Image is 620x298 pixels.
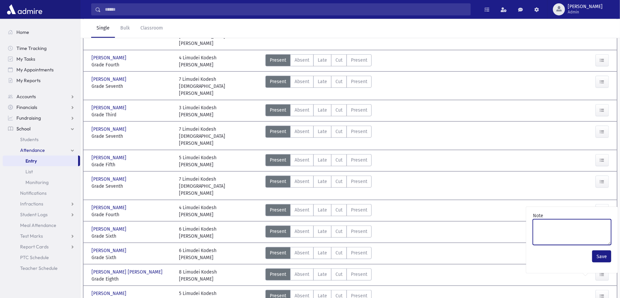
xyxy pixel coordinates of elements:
[179,104,217,118] div: 3 Limudei Kodesh [PERSON_NAME]
[91,104,128,111] span: [PERSON_NAME]
[3,166,80,177] a: List
[295,228,309,235] span: Absent
[265,226,372,240] div: AttTypes
[270,57,286,64] span: Present
[101,3,471,15] input: Search
[3,263,80,274] a: Teacher Schedule
[3,188,80,198] a: Notifications
[20,244,49,250] span: Report Cards
[20,233,43,239] span: Test Marks
[295,271,309,278] span: Absent
[351,178,367,185] span: Present
[592,250,611,262] button: Save
[295,128,309,135] span: Absent
[318,271,327,278] span: Late
[295,249,309,256] span: Absent
[270,249,286,256] span: Present
[3,27,80,38] a: Home
[91,111,172,118] span: Grade Third
[3,54,80,64] a: My Tasks
[351,107,367,114] span: Present
[91,204,128,211] span: [PERSON_NAME]
[270,206,286,214] span: Present
[20,136,39,142] span: Students
[91,290,128,297] span: [PERSON_NAME]
[318,78,327,85] span: Late
[179,204,217,218] div: 4 Limudei Kodesh [PERSON_NAME]
[91,254,172,261] span: Grade Sixth
[20,212,48,218] span: Student Logs
[3,43,80,54] a: Time Tracking
[20,265,58,271] span: Teacher Schedule
[20,190,47,196] span: Notifications
[318,206,327,214] span: Late
[3,123,80,134] a: School
[270,157,286,164] span: Present
[295,78,309,85] span: Absent
[265,247,372,261] div: AttTypes
[91,133,172,140] span: Grade Seventh
[3,220,80,231] a: Meal Attendance
[318,228,327,235] span: Late
[533,212,543,219] label: Note
[3,102,80,113] a: Financials
[265,104,372,118] div: AttTypes
[115,19,135,38] a: Bulk
[318,57,327,64] span: Late
[179,269,217,283] div: 8 Limudei Kodesh [PERSON_NAME]
[91,154,128,161] span: [PERSON_NAME]
[3,134,80,145] a: Students
[91,83,172,90] span: Grade Seventh
[91,61,172,68] span: Grade Fourth
[179,176,260,197] div: 7 Limudei Kodesh [DEMOGRAPHIC_DATA][PERSON_NAME]
[179,154,217,168] div: 5 Limudei Kodesh [PERSON_NAME]
[91,183,172,190] span: Grade Seventh
[295,107,309,114] span: Absent
[270,228,286,235] span: Present
[20,222,56,228] span: Meal Attendance
[3,252,80,263] a: PTC Schedule
[351,78,367,85] span: Present
[3,91,80,102] a: Accounts
[16,115,41,121] span: Fundraising
[91,233,172,240] span: Grade Sixth
[91,126,128,133] span: [PERSON_NAME]
[179,126,260,147] div: 7 Limudei Kodesh [DEMOGRAPHIC_DATA][PERSON_NAME]
[3,209,80,220] a: Student Logs
[3,177,80,188] a: Monitoring
[318,107,327,114] span: Late
[91,161,172,168] span: Grade Fifth
[3,145,80,156] a: Attendance
[265,269,372,283] div: AttTypes
[3,64,80,75] a: My Appointments
[91,226,128,233] span: [PERSON_NAME]
[335,57,343,64] span: Cut
[265,204,372,218] div: AttTypes
[179,247,217,261] div: 6 Limudei Kodesh [PERSON_NAME]
[3,156,78,166] a: Entry
[16,29,29,35] span: Home
[335,157,343,164] span: Cut
[20,201,43,207] span: Infractions
[265,76,372,97] div: AttTypes
[335,249,343,256] span: Cut
[351,128,367,135] span: Present
[20,254,49,260] span: PTC Schedule
[91,76,128,83] span: [PERSON_NAME]
[265,176,372,197] div: AttTypes
[3,75,80,86] a: My Reports
[335,228,343,235] span: Cut
[16,126,30,132] span: School
[351,57,367,64] span: Present
[335,128,343,135] span: Cut
[270,271,286,278] span: Present
[3,113,80,123] a: Fundraising
[568,4,603,9] span: [PERSON_NAME]
[16,67,54,73] span: My Appointments
[25,169,33,175] span: List
[351,249,367,256] span: Present
[335,271,343,278] span: Cut
[3,241,80,252] a: Report Cards
[351,157,367,164] span: Present
[335,78,343,85] span: Cut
